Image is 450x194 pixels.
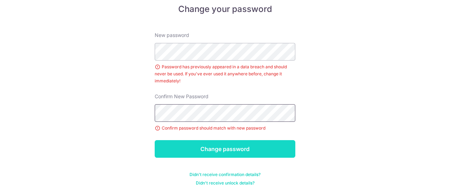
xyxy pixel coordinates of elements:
label: New password [155,32,189,39]
a: Didn't receive unlock details? [196,180,255,186]
label: Confirm New Password [155,93,208,100]
h5: Change your password [155,4,295,15]
div: Password has previously appeared in a data breach and should never be used. If you've ever used i... [155,63,295,85]
input: Change password [155,140,295,158]
a: Didn't receive confirmation details? [189,172,261,177]
div: Confirm password should match with new password [155,125,295,132]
